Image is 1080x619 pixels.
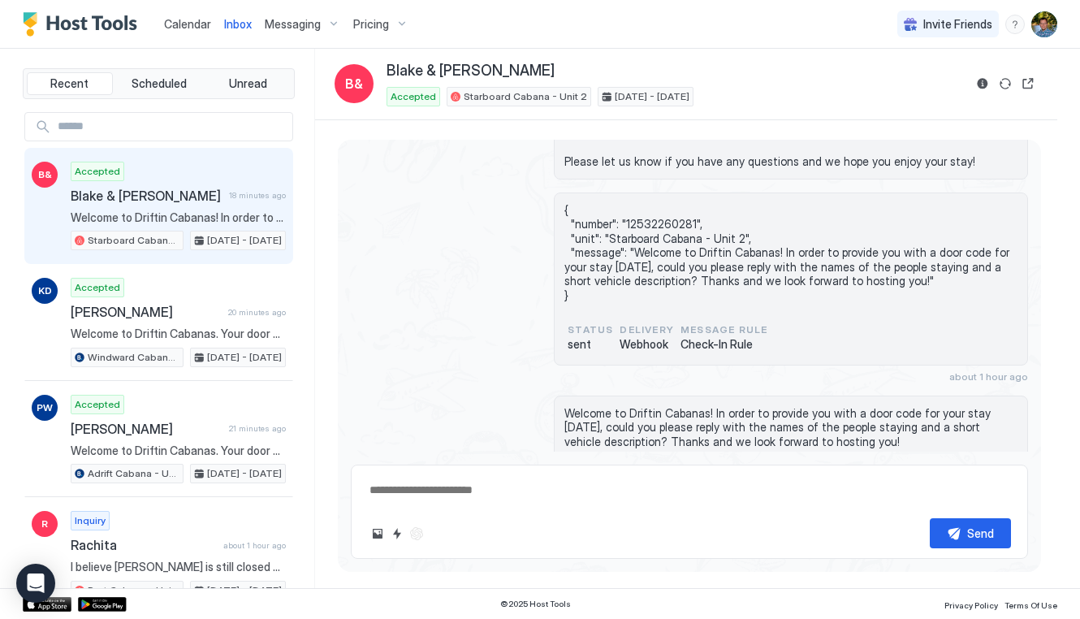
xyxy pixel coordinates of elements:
span: 18 minutes ago [229,190,286,201]
span: [PERSON_NAME] [71,421,222,437]
span: PW [37,400,53,415]
button: Quick reply [387,524,407,543]
span: Messaging [265,17,321,32]
span: [DATE] - [DATE] [207,466,282,481]
a: Calendar [164,15,211,32]
span: Accepted [75,164,120,179]
span: Check-In Rule [680,337,767,352]
span: Pricing [353,17,389,32]
button: Open reservation [1018,74,1038,93]
span: about 1 hour ago [949,370,1028,383]
button: Sync reservation [996,74,1015,93]
a: Terms Of Use [1004,595,1057,613]
span: B& [345,74,363,93]
input: Input Field [51,113,292,141]
span: Starboard Cabana - Unit 2 [464,89,587,104]
span: Port Cabana - Unit 3 [88,583,179,598]
button: Reservation information [973,74,992,93]
span: Blake & [PERSON_NAME] [387,62,555,80]
span: Accepted [75,280,120,295]
span: Terms Of Use [1004,600,1057,610]
a: Inbox [224,15,252,32]
span: KD [38,284,52,298]
span: sent [568,337,613,352]
span: [DATE] - [DATE] [207,233,282,248]
span: Inquiry [75,513,106,528]
span: Privacy Policy [944,600,998,610]
span: [DATE] - [DATE] [615,89,689,104]
button: Upload image [368,524,387,543]
button: Recent [27,72,113,95]
span: Recent [50,76,89,91]
span: Windward Cabana - Unit 10 [88,350,179,365]
span: Inbox [224,17,252,31]
span: Welcome to Driftin Cabanas. Your door code for Adrift - Unit 6 is: 0971 and will be active at 2:0... [71,444,286,458]
span: status [568,322,613,337]
button: Unread [205,72,291,95]
span: R [41,517,48,531]
span: [PERSON_NAME] [71,304,222,320]
a: App Store [23,597,71,612]
span: Accepted [391,89,436,104]
span: Delivery [620,322,674,337]
span: Welcome to Driftin Cabanas. Your door code for Windward - Unit 10 is: 4311 and will be active at ... [71,327,286,341]
div: tab-group [23,68,295,99]
span: Rachita [71,537,217,553]
span: I believe [PERSON_NAME] is still closed and Cashmere/[GEOGRAPHIC_DATA] was a hotspot of activity ... [71,560,286,574]
span: { "number": "12532260281", "unit": "Starboard Cabana - Unit 2", "message": "Welcome to Driftin Ca... [564,203,1017,303]
a: Google Play Store [78,597,127,612]
span: Blake & [PERSON_NAME] [71,188,222,204]
button: Scheduled [116,72,202,95]
span: Calendar [164,17,211,31]
span: [DATE] - [DATE] [207,350,282,365]
a: Privacy Policy [944,595,998,613]
span: Welcome to Driftin Cabanas! In order to provide you with a door code for your stay [DATE], could ... [71,210,286,225]
span: 21 minutes ago [229,423,286,434]
span: [DATE] - [DATE] [207,583,282,598]
div: Open Intercom Messenger [16,564,55,603]
span: about 1 hour ago [223,540,286,551]
span: Message Rule [680,322,767,337]
span: Adrift Cabana - Unit 6 [88,466,179,481]
span: B& [38,167,52,182]
button: Send [930,518,1011,548]
span: Accepted [75,397,120,412]
span: Webhook [620,337,674,352]
div: Send [967,525,994,542]
span: © 2025 Host Tools [500,599,571,609]
a: Host Tools Logo [23,12,145,37]
div: User profile [1031,11,1057,37]
span: Scheduled [132,76,187,91]
span: Starboard Cabana - Unit 2 [88,233,179,248]
span: Unread [229,76,267,91]
span: Invite Friends [923,17,992,32]
span: Welcome to Driftin Cabanas! In order to provide you with a door code for your stay [DATE], could ... [564,406,1017,449]
span: 20 minutes ago [228,307,286,318]
div: menu [1005,15,1025,34]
